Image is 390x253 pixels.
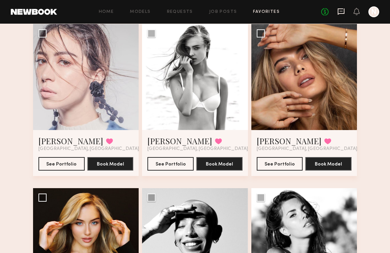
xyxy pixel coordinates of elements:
a: Book Model [305,161,352,167]
span: [GEOGRAPHIC_DATA], [GEOGRAPHIC_DATA] [257,146,357,152]
a: [PERSON_NAME] [257,135,322,146]
a: N [368,6,379,17]
button: Book Model [196,157,243,171]
button: Book Model [87,157,134,171]
span: [GEOGRAPHIC_DATA], [GEOGRAPHIC_DATA] [147,146,248,152]
button: See Portfolio [38,157,85,171]
a: [PERSON_NAME] [38,135,103,146]
a: Job Posts [209,10,237,14]
button: Book Model [305,157,352,171]
a: Favorites [253,10,280,14]
a: Models [130,10,150,14]
a: [PERSON_NAME] [147,135,212,146]
a: Home [99,10,114,14]
span: [GEOGRAPHIC_DATA], [GEOGRAPHIC_DATA] [38,146,139,152]
a: Requests [167,10,193,14]
button: See Portfolio [147,157,194,171]
a: Book Model [196,161,243,167]
button: See Portfolio [257,157,303,171]
a: Book Model [87,161,134,167]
